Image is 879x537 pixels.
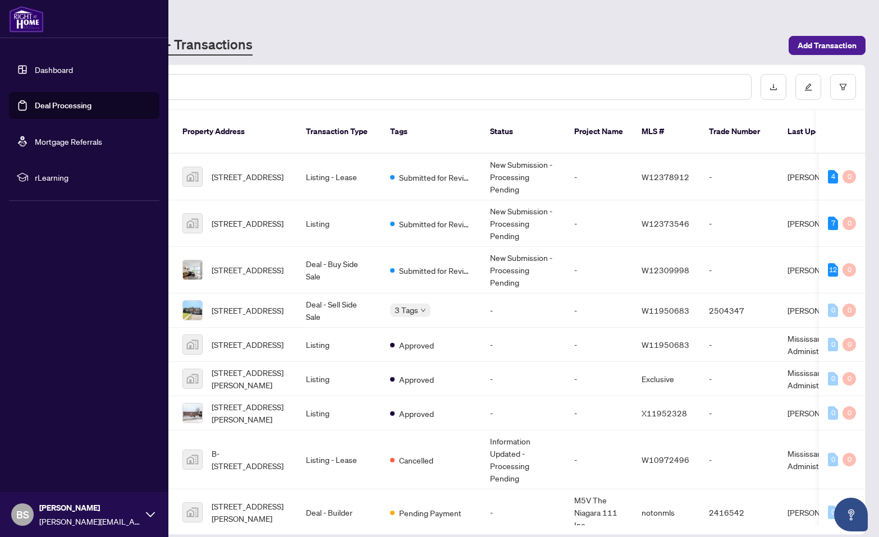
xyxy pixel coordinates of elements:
[212,171,283,183] span: [STREET_ADDRESS]
[212,264,283,276] span: [STREET_ADDRESS]
[828,372,838,385] div: 0
[700,396,779,430] td: -
[212,447,288,472] span: B-[STREET_ADDRESS]
[642,305,689,315] span: W11950683
[830,74,856,100] button: filter
[481,293,565,328] td: -
[828,453,838,466] div: 0
[297,489,381,536] td: Deal - Builder
[481,396,565,430] td: -
[212,401,288,425] span: [STREET_ADDRESS][PERSON_NAME]
[642,265,689,275] span: W12309998
[399,454,433,466] span: Cancelled
[779,430,863,489] td: Mississauga Administrator
[804,83,812,91] span: edit
[565,293,633,328] td: -
[795,74,821,100] button: edit
[642,339,689,350] span: W11950683
[183,335,202,354] img: thumbnail-img
[779,396,863,430] td: [PERSON_NAME]
[700,328,779,362] td: -
[297,328,381,362] td: Listing
[565,396,633,430] td: -
[779,362,863,396] td: Mississauga Administrator
[779,247,863,293] td: [PERSON_NAME]
[565,328,633,362] td: -
[828,338,838,351] div: 0
[642,218,689,228] span: W12373546
[212,217,283,230] span: [STREET_ADDRESS]
[173,110,297,154] th: Property Address
[35,171,152,183] span: rLearning
[843,453,856,466] div: 0
[779,489,863,536] td: [PERSON_NAME]
[779,328,863,362] td: Mississauga Administrator
[399,373,434,385] span: Approved
[212,366,288,391] span: [STREET_ADDRESS][PERSON_NAME]
[761,74,786,100] button: download
[9,6,44,33] img: logo
[481,154,565,200] td: New Submission - Processing Pending
[843,217,856,230] div: 0
[700,430,779,489] td: -
[843,263,856,277] div: 0
[843,304,856,317] div: 0
[565,362,633,396] td: -
[828,217,838,230] div: 7
[642,408,687,418] span: X11952328
[35,65,73,75] a: Dashboard
[399,407,434,420] span: Approved
[35,136,102,146] a: Mortgage Referrals
[381,110,481,154] th: Tags
[399,339,434,351] span: Approved
[481,430,565,489] td: Information Updated - Processing Pending
[481,200,565,247] td: New Submission - Processing Pending
[828,263,838,277] div: 12
[642,455,689,465] span: W10972496
[843,406,856,420] div: 0
[565,430,633,489] td: -
[565,247,633,293] td: -
[798,36,857,54] span: Add Transaction
[212,338,283,351] span: [STREET_ADDRESS]
[481,362,565,396] td: -
[834,498,868,531] button: Open asap
[183,369,202,388] img: thumbnail-img
[789,36,866,55] button: Add Transaction
[481,328,565,362] td: -
[700,362,779,396] td: -
[183,403,202,423] img: thumbnail-img
[399,264,472,277] span: Submitted for Review
[700,200,779,247] td: -
[779,200,863,247] td: [PERSON_NAME]
[297,293,381,328] td: Deal - Sell Side Sale
[481,489,565,536] td: -
[843,338,856,351] div: 0
[399,171,472,183] span: Submitted for Review
[399,507,461,519] span: Pending Payment
[297,200,381,247] td: Listing
[642,507,675,517] span: notonmls
[839,83,847,91] span: filter
[39,515,140,527] span: [PERSON_NAME][EMAIL_ADDRESS][PERSON_NAME][DOMAIN_NAME]
[420,307,426,313] span: down
[700,154,779,200] td: -
[183,260,202,279] img: thumbnail-img
[297,430,381,489] td: Listing - Lease
[565,200,633,247] td: -
[183,450,202,469] img: thumbnail-img
[297,154,381,200] td: Listing - Lease
[828,304,838,317] div: 0
[297,110,381,154] th: Transaction Type
[16,507,29,522] span: BS
[481,110,565,154] th: Status
[212,304,283,316] span: [STREET_ADDRESS]
[183,214,202,233] img: thumbnail-img
[297,247,381,293] td: Deal - Buy Side Sale
[843,170,856,183] div: 0
[633,110,700,154] th: MLS #
[828,406,838,420] div: 0
[770,83,777,91] span: download
[183,167,202,186] img: thumbnail-img
[183,503,202,522] img: thumbnail-img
